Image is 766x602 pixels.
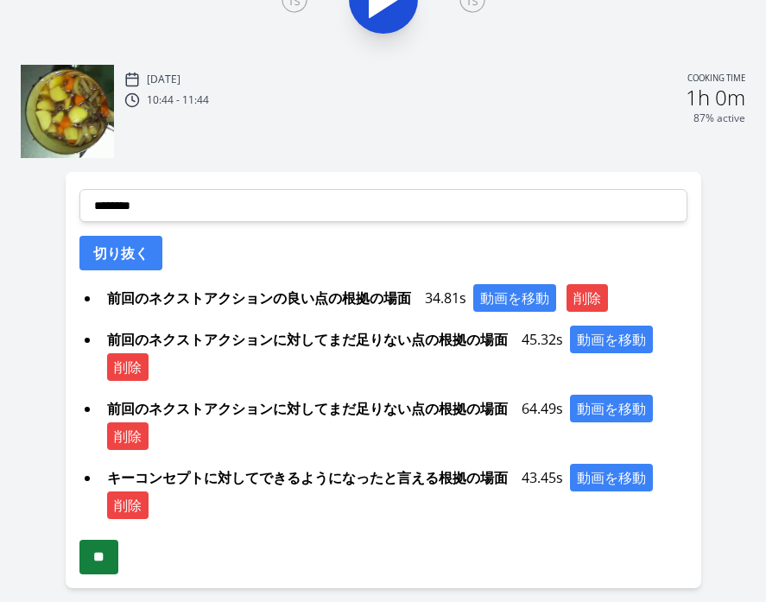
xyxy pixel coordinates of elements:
[686,87,745,108] h2: 1h 0m
[687,72,745,87] p: Cooking time
[693,111,745,125] p: 87% active
[100,395,515,422] span: 前回のネクストアクションに対してまだ足りない点の根拠の場面
[570,326,653,353] button: 動画を移動
[100,395,687,450] div: 64.49s
[107,491,149,519] button: 削除
[100,284,687,312] div: 34.81s
[21,65,114,158] img: 250822014445_thumb.jpeg
[100,464,515,491] span: キーコンセプトに対してできるようになったと言える根拠の場面
[147,93,209,107] p: 10:44 - 11:44
[570,395,653,422] button: 動画を移動
[147,73,180,86] p: [DATE]
[100,464,687,519] div: 43.45s
[79,236,162,270] button: 切り抜く
[570,464,653,491] button: 動画を移動
[473,284,556,312] button: 動画を移動
[100,284,418,312] span: 前回のネクストアクションの良い点の根拠の場面
[100,326,515,353] span: 前回のネクストアクションに対してまだ足りない点の根拠の場面
[567,284,608,312] button: 削除
[107,422,149,450] button: 削除
[100,326,687,381] div: 45.32s
[107,353,149,381] button: 削除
